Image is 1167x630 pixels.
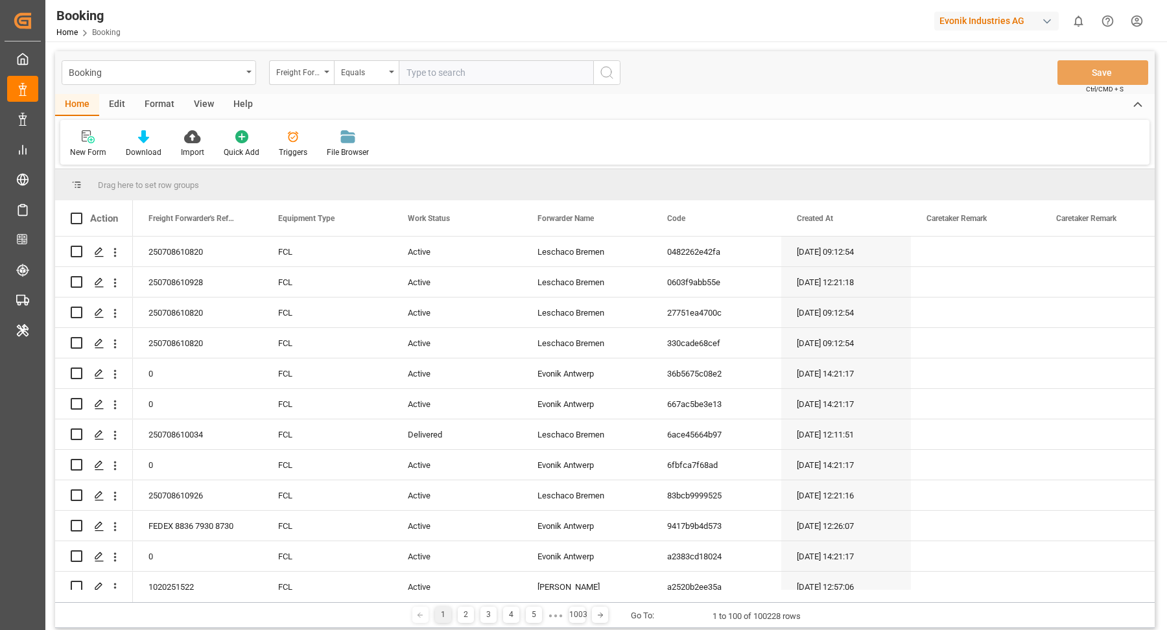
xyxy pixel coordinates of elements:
div: Active [392,267,522,297]
div: [DATE] 12:26:07 [781,511,911,541]
button: Save [1057,60,1148,85]
div: [DATE] 12:21:16 [781,480,911,510]
div: Go To: [631,609,654,622]
div: FCL [263,419,392,449]
span: Drag here to set row groups [98,180,199,190]
div: Press SPACE to select this row. [55,358,133,389]
div: Booking [69,64,242,80]
div: 4 [503,607,519,623]
div: Press SPACE to select this row. [55,328,133,358]
div: 83bcb9999525 [652,480,781,510]
a: Home [56,28,78,37]
div: Press SPACE to select this row. [55,572,133,602]
div: Press SPACE to select this row. [55,419,133,450]
div: Evonik Antwerp [522,358,652,388]
div: Leschaco Bremen [522,237,652,266]
div: Press SPACE to select this row. [55,450,133,480]
div: 1020251522 [133,572,263,601]
div: Evonik Antwerp [522,450,652,480]
div: Active [392,480,522,510]
div: FCL [263,237,392,266]
div: 250708610928 [133,267,263,297]
div: FCL [263,267,392,297]
div: [DATE] 14:21:17 [781,358,911,388]
span: Ctrl/CMD + S [1086,84,1124,94]
div: Active [392,450,522,480]
button: search button [593,60,620,85]
div: 9417b9b4d573 [652,511,781,541]
div: 0 [133,358,263,388]
div: Delivered [392,419,522,449]
span: Created At [797,214,833,223]
div: [DATE] 14:21:17 [781,450,911,480]
div: 2 [458,607,474,623]
div: 250708610820 [133,297,263,327]
button: open menu [62,60,256,85]
div: 0482262e42fa [652,237,781,266]
div: Triggers [279,146,307,158]
div: FCL [263,572,392,601]
div: 250708610820 [133,237,263,266]
div: Press SPACE to select this row. [55,480,133,511]
div: 0 [133,450,263,480]
div: Booking [56,6,121,25]
div: Action [90,213,118,224]
div: 36b5675c08e2 [652,358,781,388]
div: Press SPACE to select this row. [55,511,133,541]
div: ● ● ● [548,611,563,620]
div: 1 to 100 of 100228 rows [713,610,801,623]
div: Active [392,297,522,327]
span: Freight Forwarder's Reference No. [148,214,235,223]
span: Work Status [408,214,450,223]
div: Leschaco Bremen [522,419,652,449]
div: FCL [263,358,392,388]
div: Evonik Industries AG [934,12,1059,30]
div: a2520b2ee35a [652,572,781,601]
div: Evonik Antwerp [522,511,652,541]
div: [PERSON_NAME] [522,572,652,601]
div: 1 [435,607,451,623]
div: [DATE] 14:21:17 [781,541,911,571]
div: Leschaco Bremen [522,328,652,358]
div: 330cade68cef [652,328,781,358]
div: Press SPACE to select this row. [55,389,133,419]
div: FCL [263,450,392,480]
button: Evonik Industries AG [934,8,1064,33]
div: FCL [263,389,392,419]
div: 6fbfca7f68ad [652,450,781,480]
div: New Form [70,146,106,158]
div: a2383cd18024 [652,541,781,571]
div: Freight Forwarder's Reference No. [276,64,320,78]
div: [DATE] 12:57:06 [781,572,911,601]
div: Active [392,358,522,388]
div: Download [126,146,161,158]
div: Active [392,511,522,541]
div: FCL [263,328,392,358]
div: Import [181,146,204,158]
div: Press SPACE to select this row. [55,267,133,297]
button: Help Center [1093,6,1122,36]
div: Quick Add [224,146,259,158]
div: 667ac5be3e13 [652,389,781,419]
div: Active [392,389,522,419]
div: FCL [263,541,392,571]
button: show 0 new notifications [1064,6,1093,36]
div: 3 [480,607,497,623]
div: Active [392,572,522,601]
div: [DATE] 09:12:54 [781,328,911,358]
div: View [184,94,224,116]
div: 1003 [569,607,585,623]
div: 6ace45664b97 [652,419,781,449]
div: 0603f9abb55e [652,267,781,297]
div: Leschaco Bremen [522,267,652,297]
button: open menu [334,60,399,85]
div: FCL [263,297,392,327]
div: File Browser [327,146,369,158]
span: Forwarder Name [537,214,594,223]
button: open menu [269,60,334,85]
div: Help [224,94,263,116]
div: Active [392,541,522,571]
div: [DATE] 09:12:54 [781,237,911,266]
div: Edit [99,94,135,116]
div: Evonik Antwerp [522,389,652,419]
